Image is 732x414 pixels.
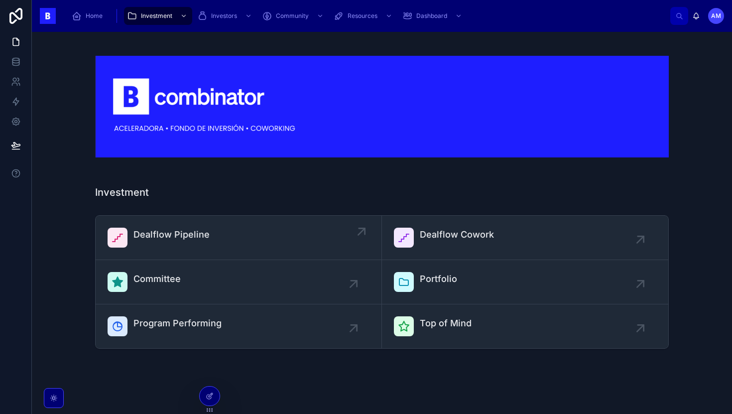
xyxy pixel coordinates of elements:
img: 18590-Captura-de-Pantalla-2024-03-07-a-las-17.49.44.png [95,56,669,157]
span: Portfolio [420,272,457,286]
a: Dealflow Cowork [382,216,668,260]
span: AM [711,12,721,20]
a: Dashboard [399,7,467,25]
a: Dealflow Pipeline [96,216,382,260]
span: Dealflow Cowork [420,228,494,242]
a: Investment [124,7,192,25]
span: Home [86,12,103,20]
span: Committee [133,272,181,286]
span: Dashboard [416,12,447,20]
span: Investors [211,12,237,20]
img: App logo [40,8,56,24]
span: Program Performing [133,316,222,330]
span: Investment [141,12,172,20]
a: Portfolio [382,260,668,304]
a: Committee [96,260,382,304]
div: scrollable content [64,5,670,27]
a: Resources [331,7,397,25]
span: Community [276,12,309,20]
a: Community [259,7,329,25]
span: Resources [348,12,377,20]
a: Home [69,7,110,25]
h1: Investment [95,185,149,199]
span: Dealflow Pipeline [133,228,210,242]
a: Program Performing [96,304,382,348]
span: Top of Mind [420,316,472,330]
a: Top of Mind [382,304,668,348]
a: Investors [194,7,257,25]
